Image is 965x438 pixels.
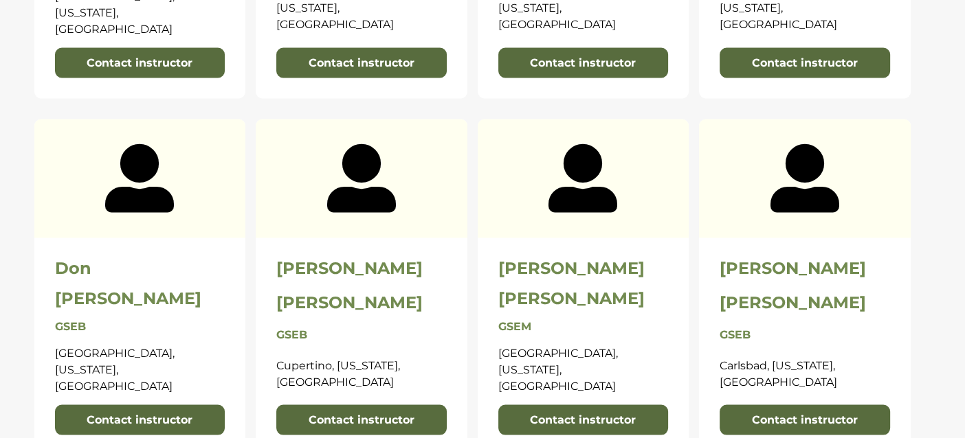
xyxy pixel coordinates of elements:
[276,327,447,343] p: GSEB
[720,293,890,313] h2: [PERSON_NAME]
[55,405,225,435] a: Contact instructor
[55,319,225,335] p: GSEB
[720,358,890,391] p: Carlsbad, [US_STATE], [GEOGRAPHIC_DATA]
[276,48,447,78] a: Contact instructor
[276,405,447,435] a: Contact instructor
[498,345,669,395] p: [GEOGRAPHIC_DATA], [US_STATE], [GEOGRAPHIC_DATA]
[55,289,225,309] h2: [PERSON_NAME]
[498,289,669,309] h2: [PERSON_NAME]
[720,405,890,435] a: Contact instructor
[498,405,669,435] a: Contact instructor
[276,259,447,279] h2: [PERSON_NAME]
[276,358,447,391] p: Cupertino, [US_STATE], [GEOGRAPHIC_DATA]
[720,259,890,279] h2: [PERSON_NAME]
[720,48,890,78] a: Contact instructor
[498,48,669,78] a: Contact instructor
[55,259,225,279] h2: Don
[498,259,669,279] h2: [PERSON_NAME]
[55,345,225,395] p: [GEOGRAPHIC_DATA], [US_STATE], [GEOGRAPHIC_DATA]
[720,327,890,343] p: GSEB
[276,293,447,313] h2: [PERSON_NAME]
[55,48,225,78] a: Contact instructor
[498,319,669,335] p: GSEM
